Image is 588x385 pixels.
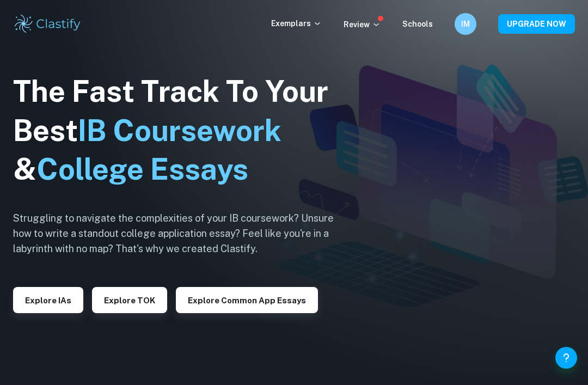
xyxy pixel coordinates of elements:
[78,113,281,148] span: IB Coursework
[13,13,82,35] img: Clastify logo
[92,295,167,305] a: Explore TOK
[13,287,83,313] button: Explore IAs
[13,295,83,305] a: Explore IAs
[344,19,381,30] p: Review
[498,14,575,34] button: UPGRADE NOW
[460,18,472,30] h6: IM
[555,347,577,369] button: Help and Feedback
[176,295,318,305] a: Explore Common App essays
[402,20,433,28] a: Schools
[271,17,322,29] p: Exemplars
[13,211,351,256] h6: Struggling to navigate the complexities of your IB coursework? Unsure how to write a standout col...
[92,287,167,313] button: Explore TOK
[176,287,318,313] button: Explore Common App essays
[455,13,476,35] button: IM
[36,152,248,186] span: College Essays
[13,72,351,190] h1: The Fast Track To Your Best &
